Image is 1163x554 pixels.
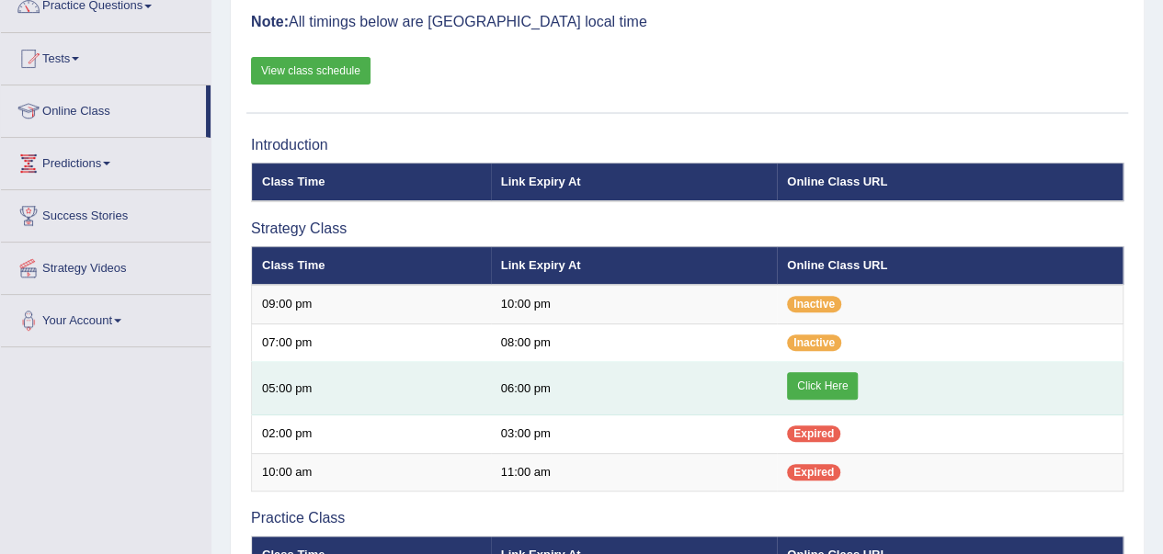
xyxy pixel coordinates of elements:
th: Online Class URL [777,246,1123,285]
b: Note: [251,14,289,29]
span: Inactive [787,334,841,351]
span: Expired [787,425,840,442]
span: Inactive [787,296,841,312]
a: Click Here [787,372,858,400]
a: Predictions [1,138,211,184]
h3: Practice Class [251,510,1123,526]
th: Online Class URL [777,163,1123,201]
a: Strategy Videos [1,243,211,288]
td: 10:00 pm [491,285,778,323]
h3: Introduction [251,137,1123,153]
td: 07:00 pm [252,323,491,362]
a: Online Class [1,85,206,131]
th: Class Time [252,246,491,285]
a: Your Account [1,295,211,341]
a: Success Stories [1,190,211,236]
td: 02:00 pm [252,415,491,454]
h3: Strategy Class [251,220,1123,237]
td: 09:00 pm [252,285,491,323]
td: 11:00 am [491,453,778,492]
td: 06:00 pm [491,362,778,415]
a: View class schedule [251,57,371,85]
a: Tests [1,33,211,79]
td: 08:00 pm [491,323,778,362]
td: 10:00 am [252,453,491,492]
h3: All timings below are [GEOGRAPHIC_DATA] local time [251,14,1123,30]
th: Class Time [252,163,491,201]
span: Expired [787,464,840,481]
td: 03:00 pm [491,415,778,454]
th: Link Expiry At [491,163,778,201]
td: 05:00 pm [252,362,491,415]
th: Link Expiry At [491,246,778,285]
